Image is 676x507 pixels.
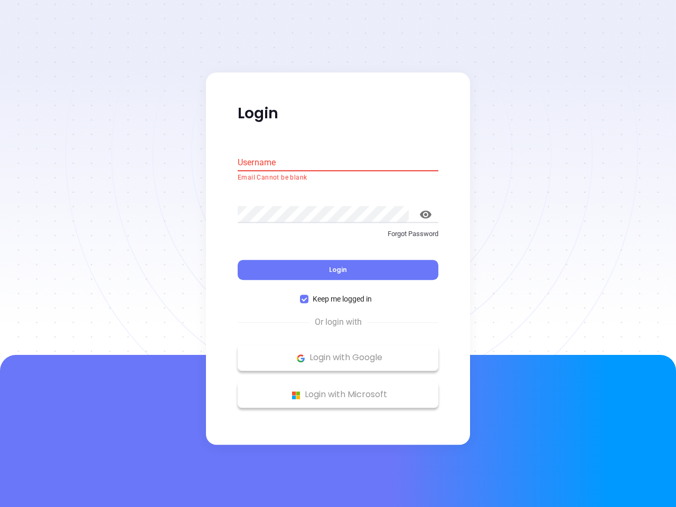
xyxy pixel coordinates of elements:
button: Login [238,260,438,280]
span: Keep me logged in [308,294,376,305]
span: Or login with [309,316,367,329]
button: toggle password visibility [413,202,438,227]
p: Forgot Password [238,229,438,239]
img: Google Logo [294,352,307,365]
button: Google Logo Login with Google [238,345,438,371]
p: Login with Microsoft [243,387,433,403]
a: Forgot Password [238,229,438,248]
img: Microsoft Logo [289,389,303,402]
button: Microsoft Logo Login with Microsoft [238,382,438,408]
p: Login with Google [243,350,433,366]
p: Email Cannot be blank [238,173,438,183]
p: Login [238,104,438,123]
span: Login [329,266,347,275]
